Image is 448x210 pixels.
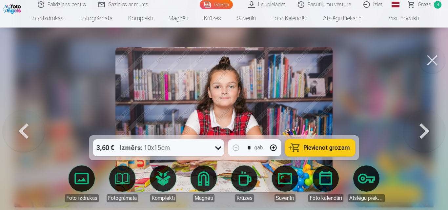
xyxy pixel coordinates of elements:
div: Komplekti [150,194,176,202]
a: Visi produkti [370,9,427,28]
a: Fotogrāmata [71,9,120,28]
a: Komplekti [145,165,181,202]
a: Magnēti [161,9,196,28]
a: Krūzes [196,9,229,28]
a: Foto kalendāri [307,165,344,202]
div: Suvenīri [275,194,295,202]
a: Krūzes [226,165,263,202]
a: Foto izdrukas [63,165,100,202]
img: /fa1 [3,3,23,14]
div: Foto izdrukas [65,194,99,202]
button: Pievienot grozam [285,139,355,156]
span: Pievienot grozam [304,145,350,151]
span: Grozs [418,1,431,9]
a: Magnēti [185,165,222,202]
a: Atslēgu piekariņi [315,9,370,28]
div: Atslēgu piekariņi [348,194,385,202]
strong: Izmērs : [120,143,143,152]
a: Suvenīri [267,165,303,202]
a: Foto izdrukas [22,9,71,28]
div: Magnēti [193,194,214,202]
a: Fotogrāmata [104,165,141,202]
a: Foto kalendāri [264,9,315,28]
div: 3,60 € [93,139,117,156]
div: Fotogrāmata [107,194,138,202]
div: 10x15cm [120,139,170,156]
div: Krūzes [235,194,254,202]
span: 3 [434,1,441,9]
div: Foto kalendāri [308,194,343,202]
div: gab. [255,144,264,152]
a: Komplekti [120,9,161,28]
a: Suvenīri [229,9,264,28]
a: Atslēgu piekariņi [348,165,385,202]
